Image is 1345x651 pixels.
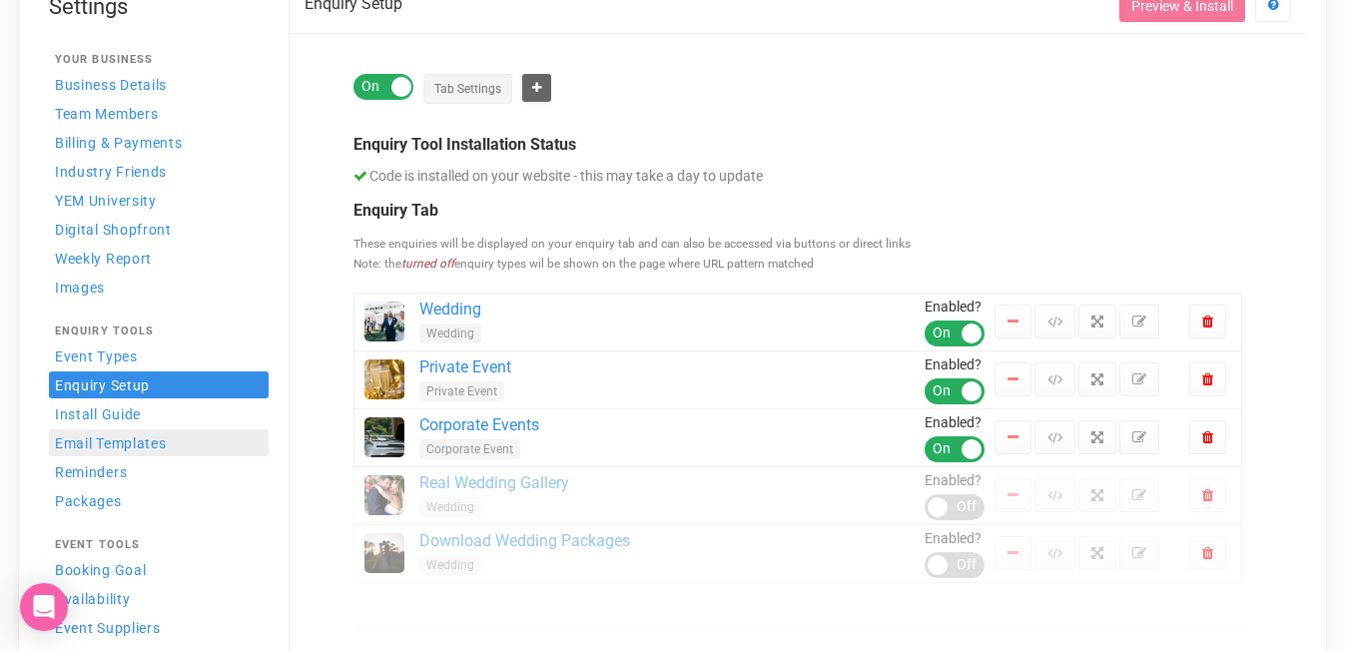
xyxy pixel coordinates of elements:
[419,530,924,553] a: Download Wedding Packages
[925,470,995,490] div: Enabled?
[49,216,269,243] a: Digital Shopfront
[419,324,481,343] span: Wedding
[55,348,138,364] span: Event Types
[49,487,269,514] a: Packages
[55,620,161,636] span: Event Suppliers
[55,493,122,509] span: Packages
[55,562,146,578] span: Booking Goal
[49,187,269,214] a: YEM University
[55,280,105,296] span: Images
[49,71,269,98] a: Business Details
[419,414,924,437] a: Corporate Events
[49,458,269,485] a: Reminders
[55,54,263,66] h4: Your Business
[55,435,167,451] span: Email Templates
[55,106,158,122] span: Team Members
[49,556,269,583] a: Booking Goal
[49,400,269,427] a: Install Guide
[49,129,269,156] a: Billing & Payments
[49,100,269,127] a: Team Members
[49,371,269,398] a: Enquiry Setup
[353,237,911,251] small: These enquiries will be displayed on your enquiry tab and can also be accessed via buttons or dir...
[55,539,263,551] h4: Event Tools
[419,356,924,379] a: Private Event
[423,74,512,104] button: Tab Settings
[925,297,995,317] div: Enabled?
[55,135,183,151] span: Billing & Payments
[925,354,995,374] div: Enabled?
[419,472,924,495] a: Real Wedding Gallery
[419,555,481,575] span: Wedding
[49,158,269,185] a: Industry Friends
[401,257,454,271] em: turned off
[419,497,481,517] span: Wedding
[55,222,172,238] span: Digital Shopfront
[55,251,152,267] span: Weekly Report
[925,412,995,432] div: Enabled?
[49,274,269,301] a: Images
[55,193,157,209] span: YEM University
[925,528,995,548] div: Enabled?
[55,406,141,422] span: Install Guide
[49,614,269,641] a: Event Suppliers
[419,299,924,322] a: Wedding
[55,464,127,480] span: Reminders
[49,429,269,456] a: Email Templates
[419,381,504,401] span: Private Event
[353,166,1241,186] div: Code is installed on your website - this may take a day to update
[353,200,1241,223] legend: Enquiry Tab
[55,591,130,607] span: Availability
[55,377,150,393] span: Enquiry Setup
[353,134,1241,157] legend: Enquiry Tool Installation Status
[353,257,814,271] small: Note: the enquiry types wil be shown on the page where URL pattern matched
[55,77,167,93] span: Business Details
[419,439,520,459] span: Corporate Event
[49,342,269,369] a: Event Types
[55,325,263,337] h4: Enquiry Tools
[49,585,269,612] a: Availability
[49,245,269,272] a: Weekly Report
[20,583,68,631] div: Open Intercom Messenger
